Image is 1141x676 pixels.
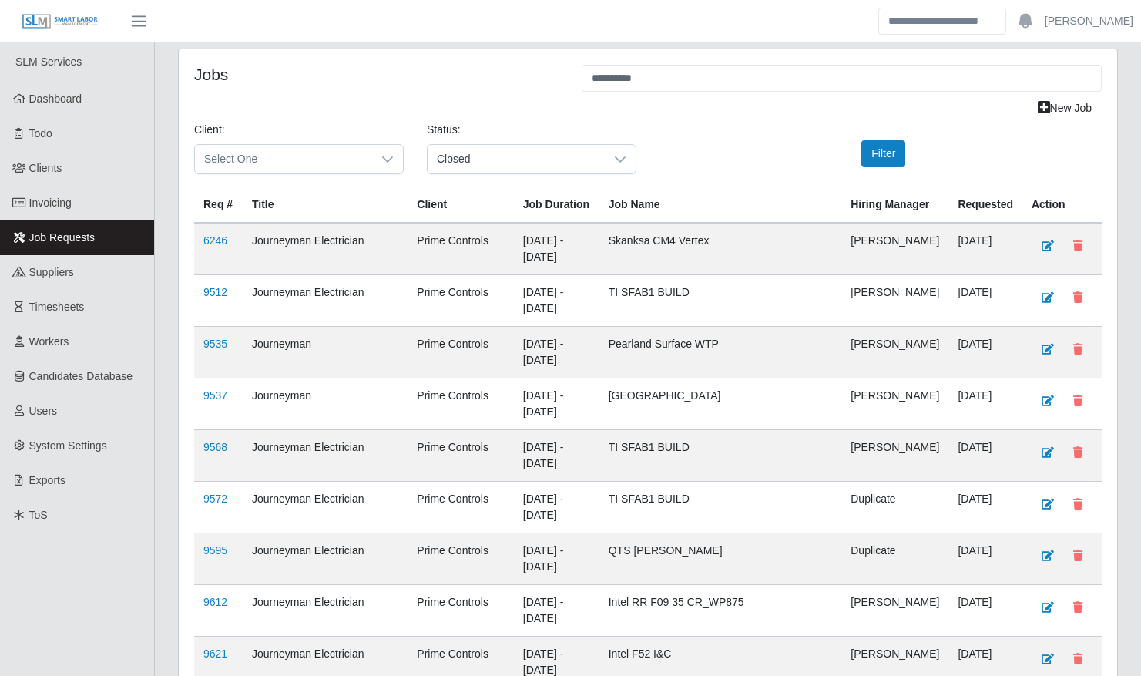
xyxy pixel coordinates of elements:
th: Req # [194,187,243,224]
a: 9612 [203,596,227,608]
th: Client [408,187,513,224]
td: Journeyman [243,378,408,430]
a: 6246 [203,234,227,247]
td: Prime Controls [408,430,513,482]
input: Search [878,8,1006,35]
td: Duplicate [841,533,948,585]
a: 9537 [203,389,227,402]
td: Prime Controls [408,533,513,585]
td: [DATE] [948,275,1022,327]
span: Closed [428,145,605,173]
a: 9535 [203,338,227,350]
td: Journeyman Electrician [243,482,408,533]
span: Select One [195,145,372,173]
td: [PERSON_NAME] [841,378,948,430]
span: Workers [29,335,69,348]
span: Job Requests [29,231,96,244]
td: Journeyman Electrician [243,275,408,327]
th: Requested [948,187,1022,224]
td: Journeyman Electrician [243,430,408,482]
th: Hiring Manager [841,187,948,224]
td: Duplicate [841,482,948,533]
a: 9572 [203,493,227,505]
td: [PERSON_NAME] [841,275,948,327]
td: Journeyman Electrician [243,585,408,637]
span: SLM Services [15,55,82,68]
a: 9621 [203,647,227,660]
td: [DATE] - [DATE] [514,482,599,533]
td: [DATE] - [DATE] [514,533,599,585]
h4: Jobs [194,65,559,84]
td: [DATE] - [DATE] [514,378,599,430]
td: [DATE] - [DATE] [514,275,599,327]
span: ToS [29,509,48,521]
td: [DATE] - [DATE] [514,327,599,378]
span: Clients [29,162,62,174]
td: Journeyman [243,327,408,378]
td: [DATE] [948,327,1022,378]
td: Prime Controls [408,482,513,533]
td: [PERSON_NAME] [841,430,948,482]
td: Skanksa CM4 Vertex [599,223,842,275]
td: Prime Controls [408,327,513,378]
span: Exports [29,474,65,486]
span: Dashboard [29,92,82,105]
span: Users [29,405,58,417]
a: 9595 [203,544,227,557]
td: [DATE] [948,223,1022,275]
td: [PERSON_NAME] [841,327,948,378]
th: Job Duration [514,187,599,224]
td: Journeyman Electrician [243,223,408,275]
td: Prime Controls [408,223,513,275]
td: Intel RR F09 35 CR_WP875 [599,585,842,637]
td: Prime Controls [408,275,513,327]
td: Prime Controls [408,585,513,637]
td: [GEOGRAPHIC_DATA] [599,378,842,430]
td: [DATE] [948,585,1022,637]
span: Timesheets [29,301,85,313]
td: QTS [PERSON_NAME] [599,533,842,585]
td: [DATE] - [DATE] [514,430,599,482]
td: TI SFAB1 BUILD [599,275,842,327]
th: Job Name [599,187,842,224]
label: Client: [194,122,225,138]
td: [DATE] [948,378,1022,430]
a: New Job [1028,95,1102,122]
td: [DATE] [948,430,1022,482]
td: Pearland Surface WTP [599,327,842,378]
button: Filter [861,140,905,167]
span: Todo [29,127,52,140]
span: Candidates Database [29,370,133,382]
a: 9568 [203,441,227,453]
td: Journeyman Electrician [243,533,408,585]
td: [PERSON_NAME] [841,585,948,637]
th: Action [1022,187,1102,224]
td: [PERSON_NAME] [841,223,948,275]
span: Suppliers [29,266,74,278]
a: [PERSON_NAME] [1045,13,1133,29]
td: [DATE] [948,482,1022,533]
td: [DATE] [948,533,1022,585]
td: Prime Controls [408,378,513,430]
span: System Settings [29,439,107,452]
a: 9512 [203,286,227,298]
span: Invoicing [29,197,72,209]
label: Status: [427,122,461,138]
td: TI SFAB1 BUILD [599,482,842,533]
td: TI SFAB1 BUILD [599,430,842,482]
th: Title [243,187,408,224]
td: [DATE] - [DATE] [514,585,599,637]
td: [DATE] - [DATE] [514,223,599,275]
img: SLM Logo [22,13,99,30]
